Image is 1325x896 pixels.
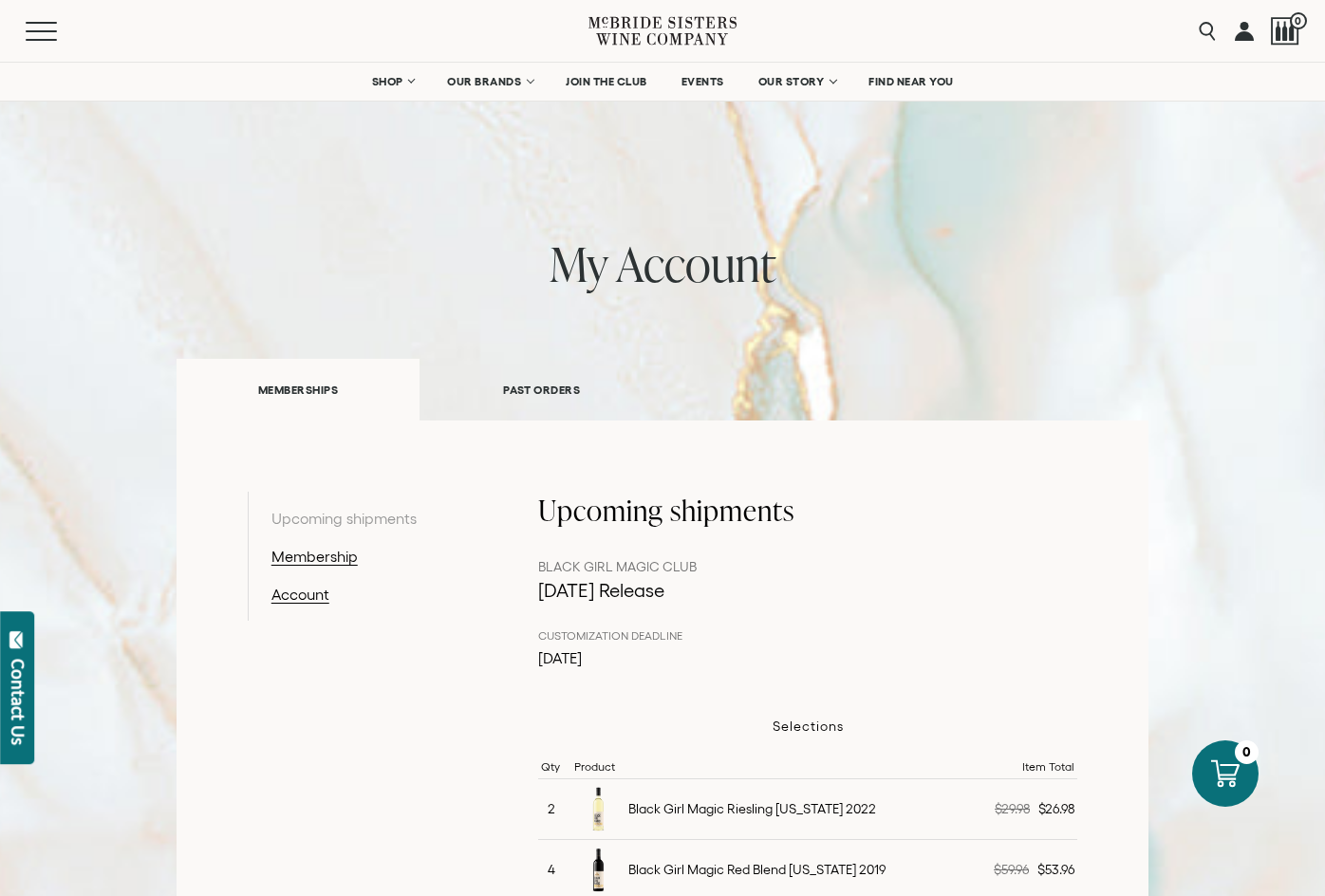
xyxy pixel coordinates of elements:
[681,75,724,88] span: EVENTS
[1235,740,1259,764] div: 0
[868,75,954,88] span: FIND NEAR YOU
[435,63,544,101] a: OUR BRANDS
[359,63,425,101] a: SHOP
[26,22,94,41] button: Mobile Menu Trigger
[177,237,1149,290] h1: my account
[420,357,663,422] a: PAST ORDERS
[746,63,848,101] a: OUR STORY
[856,63,966,101] a: FIND NEAR YOU
[9,659,28,745] div: Contact Us
[371,75,403,88] span: SHOP
[447,75,521,88] span: OUR BRANDS
[177,359,420,420] a: MEMBERSHIPS
[669,63,737,101] a: EVENTS
[1290,12,1307,29] span: 0
[553,63,660,101] a: JOIN THE CLUB
[566,75,647,88] span: JOIN THE CLUB
[758,75,825,88] span: OUR STORY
